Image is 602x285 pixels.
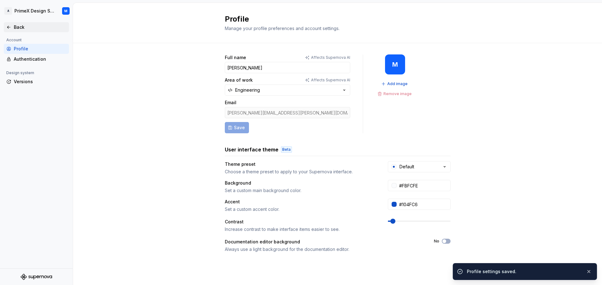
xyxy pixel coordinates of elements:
[225,246,423,252] div: Always use a light background for the documentation editor.
[4,54,69,64] a: Authentication
[14,24,66,30] div: Back
[14,56,66,62] div: Authentication
[225,219,377,225] div: Contrast
[14,46,66,52] div: Profile
[467,268,581,275] div: Profile settings saved.
[225,161,377,167] div: Theme preset
[311,55,350,60] p: Affects Supernova AI
[225,180,377,186] div: Background
[225,199,377,205] div: Accent
[225,239,423,245] div: Documentation editor background
[397,199,451,210] input: #104FC6
[4,44,69,54] a: Profile
[4,69,37,77] div: Design system
[225,206,377,212] div: Set a custom accent color.
[397,180,451,191] input: #FFFFFF
[14,8,55,14] div: PrimeX Design System
[399,164,414,170] div: Default
[225,54,246,61] label: Full name
[388,161,451,172] button: Default
[225,77,253,83] label: Area of work
[311,78,350,83] p: Affects Supernova AI
[281,146,292,153] div: Beta
[4,77,69,87] a: Versions
[225,226,377,232] div: Increase contrast to make interface items easier to see.
[4,22,69,32] a: Back
[235,87,260,93] div: Engineering
[14,79,66,85] div: Versions
[434,239,439,244] label: No
[4,36,24,44] div: Account
[225,187,377,194] div: Set a custom main background color.
[392,62,398,67] div: M
[225,99,236,106] label: Email
[387,81,408,86] span: Add image
[379,79,410,88] button: Add image
[64,8,67,13] div: M
[21,274,52,280] svg: Supernova Logo
[4,7,12,15] div: A
[225,26,340,31] span: Manage your profile preferences and account settings.
[225,14,443,24] h2: Profile
[1,4,71,18] button: APrimeX Design SystemM
[225,146,278,153] h3: User interface theme
[225,169,377,175] div: Choose a theme preset to apply to your Supernova interface.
